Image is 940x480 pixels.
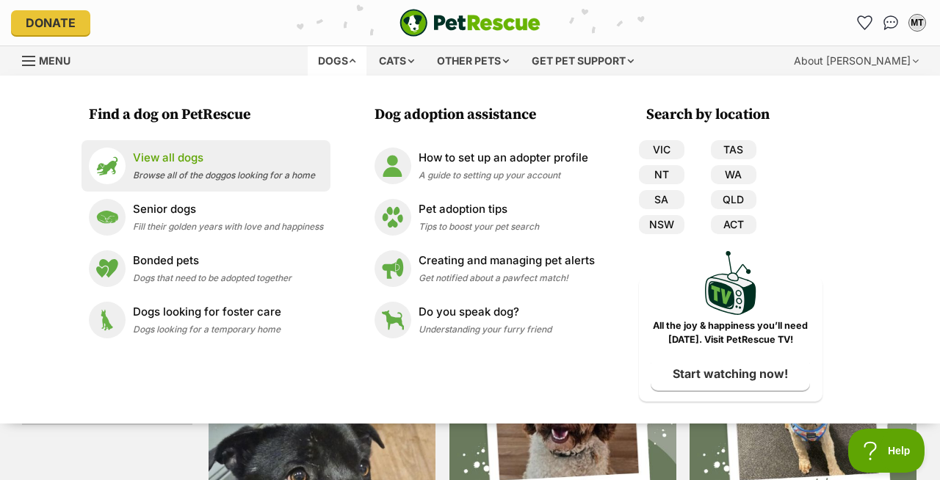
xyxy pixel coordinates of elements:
a: Start watching now! [651,357,810,390]
button: My account [905,11,929,34]
div: About [PERSON_NAME] [784,46,929,76]
img: Do you speak dog? [375,302,411,338]
img: View all dogs [89,148,126,184]
span: -20% [364,7,392,20]
span: -23% [541,7,568,20]
img: chat-41dd97257d64d25036548639549fe6c8038ab92f7586957e7f3b1b290dea8141.svg [883,15,899,30]
a: Pet adoption tips Pet adoption tips Tips to boost your pet search [375,199,595,236]
span: Understanding your furry friend [419,324,552,335]
p: View all dogs [133,150,315,167]
a: NSW [639,215,684,234]
a: How to set up an adopter profile How to set up an adopter profile A guide to setting up your account [375,148,595,184]
span: Book Grocer [63,169,109,180]
p: Creating and managing pet alerts [419,252,595,269]
p: Bonded pets [133,252,292,269]
span: -63% [186,7,213,20]
a: Bonded pets Bonded pets Dogs that need to be adopted together [89,250,323,287]
span: Browse all of the doggos looking for a home [133,170,315,181]
a: New Titles Added Every MonthBook Grocer [3,154,709,181]
a: Conversations [879,11,903,34]
p: Senior dogs [133,201,323,218]
a: -15% [2,2,177,150]
span: Get notified about a pawfect match! [419,272,568,283]
a: Creating and managing pet alerts Creating and managing pet alerts Get notified about a pawfect ma... [375,250,595,287]
span: Dogs looking for a temporary home [133,324,281,335]
p: Pet adoption tips [419,201,539,218]
span: A guide to setting up your account [419,170,560,181]
p: All the joy & happiness you’ll need [DATE]. Visit PetRescue TV! [650,319,811,347]
h3: Search by location [646,105,822,126]
a: Favourites [853,11,876,34]
a: VIC [639,140,684,159]
span: Menu [39,54,70,67]
h3: Dog adoption assistance [375,105,602,126]
a: Do you speak dog? Do you speak dog? Understanding your furry friend [375,302,595,338]
a: -63% [180,2,355,150]
div: Dogs [308,46,366,76]
img: Bonded pets [89,250,126,287]
h3: Find a dog on PetRescue [89,105,330,126]
span: -15% [8,7,35,20]
a: PetRescue [399,9,540,37]
div: MT [910,15,925,30]
a: WA [711,165,756,184]
span: Fill their golden years with love and happiness [133,221,323,232]
a: View all dogs View all dogs Browse all of the doggos looking for a home [89,148,323,184]
p: Dogs looking for foster care [133,304,281,321]
span: New Titles Added Every Month [63,154,229,169]
a: TAS [711,140,756,159]
div: Other pets [427,46,519,76]
a: Dogs looking for foster care Dogs looking for foster care Dogs looking for a temporary home [89,302,323,338]
p: Do you speak dog? [419,304,552,321]
img: PetRescue TV logo [705,251,756,315]
div: Cats [369,46,424,76]
a: -20% [358,2,532,150]
a: QLD [711,190,756,209]
a: -23% [535,2,710,150]
img: Dogs looking for foster care [89,302,126,338]
div: Get pet support [521,46,644,76]
img: Creating and managing pet alerts [375,250,411,287]
img: How to set up an adopter profile [375,148,411,184]
a: SA [639,190,684,209]
span: Tips to boost your pet search [419,221,539,232]
a: Senior dogs Senior dogs Fill their golden years with love and happiness [89,199,323,236]
iframe: Help Scout Beacon - Open [848,429,925,473]
img: Senior dogs [89,199,126,236]
ul: Account quick links [853,11,929,34]
img: Pet adoption tips [375,199,411,236]
span: Dogs that need to be adopted together [133,272,292,283]
a: Donate [11,10,90,35]
a: ACT [711,215,756,234]
img: logo-e224e6f780fb5917bec1dbf3a21bbac754714ae5b6737aabdf751b685950b380.svg [399,9,540,37]
p: How to set up an adopter profile [419,150,588,167]
a: Menu [22,46,81,73]
a: NT [639,165,684,184]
